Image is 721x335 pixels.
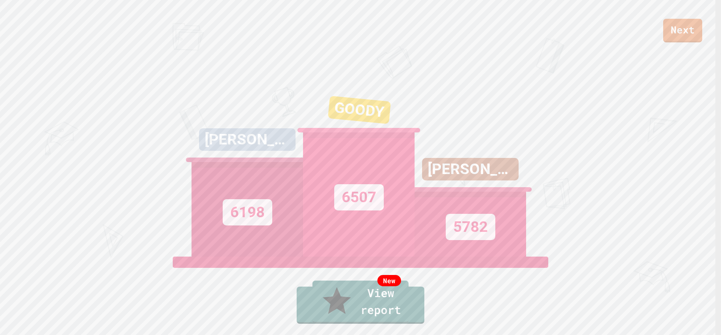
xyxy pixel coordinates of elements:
[328,96,391,124] div: GOODY
[223,199,272,225] div: 6198
[334,184,384,210] div: 6507
[446,214,495,240] div: 5782
[422,158,519,180] div: [PERSON_NAME]
[199,128,296,151] div: [PERSON_NAME]
[312,281,409,323] a: View report
[377,275,401,286] div: New
[663,19,702,42] a: Next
